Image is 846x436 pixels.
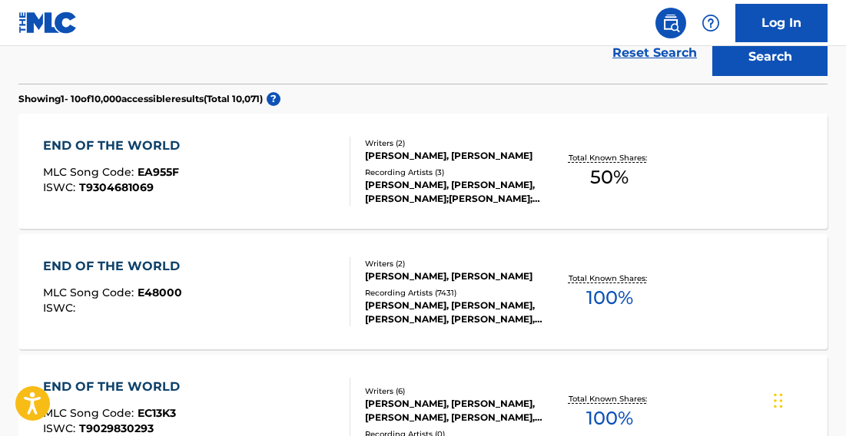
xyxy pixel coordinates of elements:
[365,397,542,424] div: [PERSON_NAME], [PERSON_NAME], [PERSON_NAME], [PERSON_NAME], [PERSON_NAME], [PERSON_NAME]
[586,284,633,312] span: 100 %
[365,149,542,163] div: [PERSON_NAME], [PERSON_NAME]
[365,287,542,299] div: Recording Artists ( 7431 )
[735,4,828,42] a: Log In
[18,234,828,349] a: END OF THE WORLDMLC Song Code:E48000ISWC:Writers (2)[PERSON_NAME], [PERSON_NAME]Recording Artists...
[43,137,187,155] div: END OF THE WORLD
[138,286,182,299] span: E48000
[267,92,280,106] span: ?
[590,163,629,191] span: 50 %
[79,180,154,194] span: T9304681069
[43,165,138,179] span: MLC Song Code :
[569,393,651,405] p: Total Known Shares:
[586,405,633,432] span: 100 %
[769,362,846,436] iframe: Chat Widget
[365,178,542,206] div: [PERSON_NAME], [PERSON_NAME], [PERSON_NAME];[PERSON_NAME];[PERSON_NAME]
[365,137,542,149] div: Writers ( 2 )
[774,378,783,424] div: Drag
[365,167,542,178] div: Recording Artists ( 3 )
[43,378,187,396] div: END OF THE WORLD
[138,165,179,179] span: EA955F
[569,152,651,163] p: Total Known Shares:
[365,385,542,397] div: Writers ( 6 )
[695,8,726,38] div: Help
[18,92,263,106] p: Showing 1 - 10 of 10,000 accessible results (Total 10,071 )
[79,421,154,435] span: T9029830293
[605,36,705,70] a: Reset Search
[43,301,79,315] span: ISWC :
[569,272,651,284] p: Total Known Shares:
[365,269,542,283] div: [PERSON_NAME], [PERSON_NAME]
[43,180,79,194] span: ISWC :
[43,406,138,420] span: MLC Song Code :
[43,257,187,276] div: END OF THE WORLD
[712,38,828,76] button: Search
[43,286,138,299] span: MLC Song Code :
[138,406,176,420] span: EC13K3
[702,14,720,32] img: help
[43,421,79,435] span: ISWC :
[18,114,828,229] a: END OF THE WORLDMLC Song Code:EA955FISWC:T9304681069Writers (2)[PERSON_NAME], [PERSON_NAME]Record...
[365,258,542,269] div: Writers ( 2 )
[18,12,78,34] img: MLC Logo
[655,8,686,38] a: Public Search
[365,299,542,326] div: [PERSON_NAME], [PERSON_NAME], [PERSON_NAME], [PERSON_NAME], [PERSON_NAME]
[662,14,680,32] img: search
